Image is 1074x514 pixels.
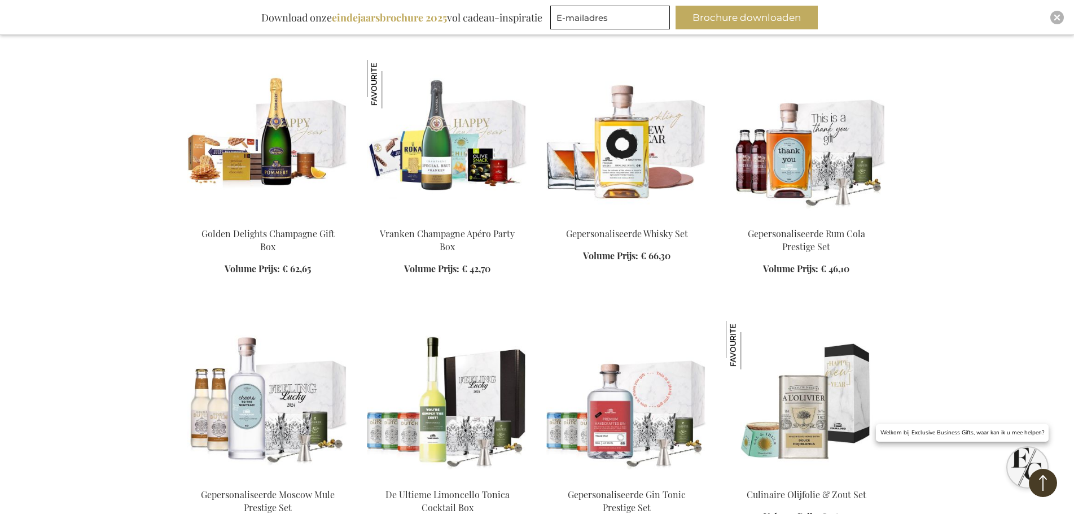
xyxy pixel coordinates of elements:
[367,321,528,479] img: Ultimate Limoncello Tonica Cocktail Box
[187,60,349,218] img: Golden Delights Champagne Gift Box
[367,60,528,218] img: Vranken Champagne Apéro Party Box
[462,263,490,275] span: € 42,70
[583,250,638,262] span: Volume Prijs:
[1050,11,1064,24] div: Close
[1054,14,1060,21] img: Close
[726,214,887,224] a: Personalised Rum Cola Prestige Set
[187,214,349,224] a: Golden Delights Champagne Gift Box
[550,6,673,33] form: marketing offers and promotions
[568,489,686,513] a: Gepersonaliseerde Gin Tonic Prestige Set
[256,6,547,29] div: Download onze vol cadeau-inspiratie
[187,474,349,485] a: Gepersonaliseerde Moscow Mule Prestige Set
[641,250,670,262] span: € 66,30
[367,60,415,108] img: Vranken Champagne Apéro Party Box
[380,228,515,252] a: Vranken Champagne Apéro Party Box
[546,60,708,218] img: Personalised Whisky Set
[748,228,865,252] a: Gepersonaliseerde Rum Cola Prestige Set
[726,321,774,369] img: Culinaire Olijfolie & Zout Set
[763,263,818,275] span: Volume Prijs:
[546,214,708,224] a: Personalised Whisky Set
[225,263,280,275] span: Volume Prijs:
[367,474,528,485] a: Ultimate Limoncello Tonica Cocktail Box
[332,11,447,24] b: eindejaarsbrochure 2025
[201,489,335,513] a: Gepersonaliseerde Moscow Mule Prestige Set
[546,321,708,479] img: Personalised Gin Tonic Prestige Set
[747,489,866,500] a: Culinaire Olijfolie & Zout Set
[726,60,887,218] img: Personalised Rum Cola Prestige Set
[404,263,490,276] a: Volume Prijs: € 42,70
[367,214,528,224] a: Vranken Champagne Apéro Party Box Vranken Champagne Apéro Party Box
[763,263,849,276] a: Volume Prijs: € 46,10
[385,489,510,513] a: De Ultieme Limoncello Tonica Cocktail Box
[726,474,887,485] a: Olive & Salt Culinary Set Culinaire Olijfolie & Zout Set
[404,263,459,275] span: Volume Prijs:
[282,263,311,275] span: € 62,65
[566,228,688,239] a: Gepersonaliseerde Whisky Set
[201,228,335,252] a: Golden Delights Champagne Gift Box
[546,474,708,485] a: Personalised Gin Tonic Prestige Set
[187,321,349,479] img: Gepersonaliseerde Moscow Mule Prestige Set
[583,250,670,263] a: Volume Prijs: € 66,30
[676,6,818,29] button: Brochure downloaden
[821,263,849,275] span: € 46,10
[225,263,311,276] a: Volume Prijs: € 62,65
[550,6,670,29] input: E-mailadres
[726,321,887,479] img: Olive & Salt Culinary Set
